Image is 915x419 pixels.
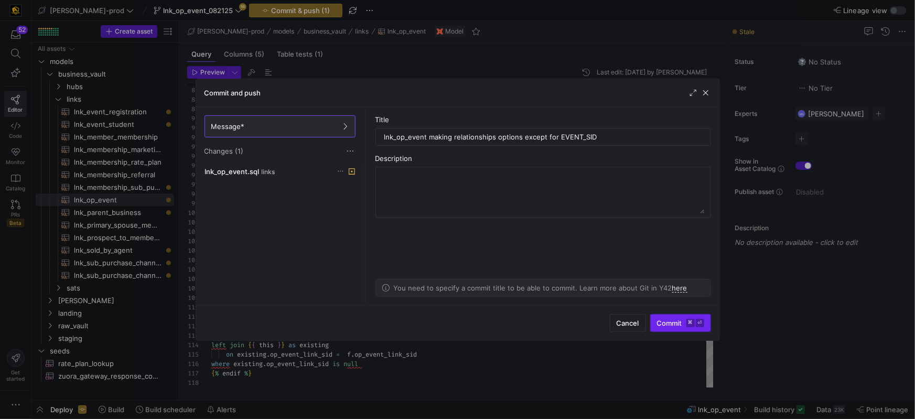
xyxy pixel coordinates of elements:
button: Commit⌘⏎ [650,314,711,332]
button: Cancel [610,314,646,332]
span: Commit [657,319,704,327]
button: lnk_op_event.sqllinks [202,165,358,178]
span: Changes (1) [204,147,244,155]
kbd: ⏎ [696,319,704,327]
span: Cancel [617,319,639,327]
span: links [262,168,275,176]
h3: Commit and push [204,89,261,97]
kbd: ⌘ [686,319,695,327]
span: lnk_op_event.sql [205,167,260,176]
span: Message* [211,122,245,131]
button: Message* [204,115,356,137]
div: Description [375,154,711,163]
span: Title [375,115,390,124]
p: You need to specify a commit title to be able to commit. Learn more about Git in Y42 [394,284,687,292]
a: here [672,284,687,293]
